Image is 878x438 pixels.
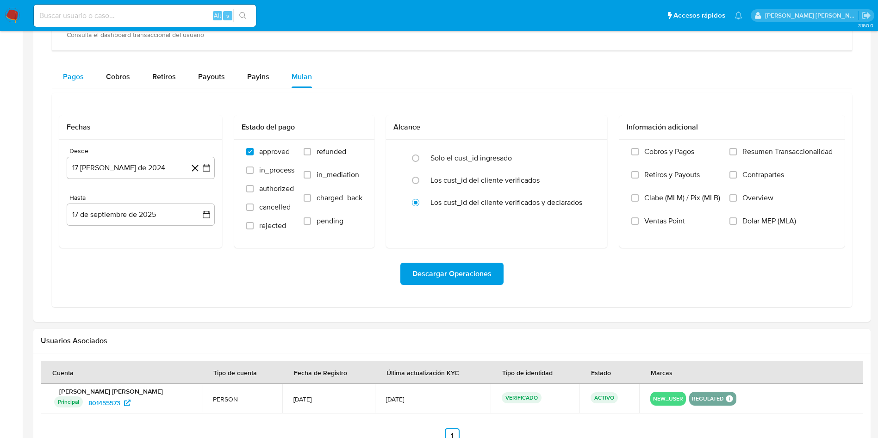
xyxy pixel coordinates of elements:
[233,9,252,22] button: search-icon
[673,11,725,20] span: Accesos rápidos
[735,12,742,19] a: Notificaciones
[34,10,256,22] input: Buscar usuario o caso...
[861,11,871,20] a: Salir
[226,11,229,20] span: s
[41,336,863,345] h2: Usuarios Asociados
[214,11,221,20] span: Alt
[858,22,873,29] span: 3.160.0
[765,11,859,20] p: david.marinmartinez@mercadolibre.com.co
